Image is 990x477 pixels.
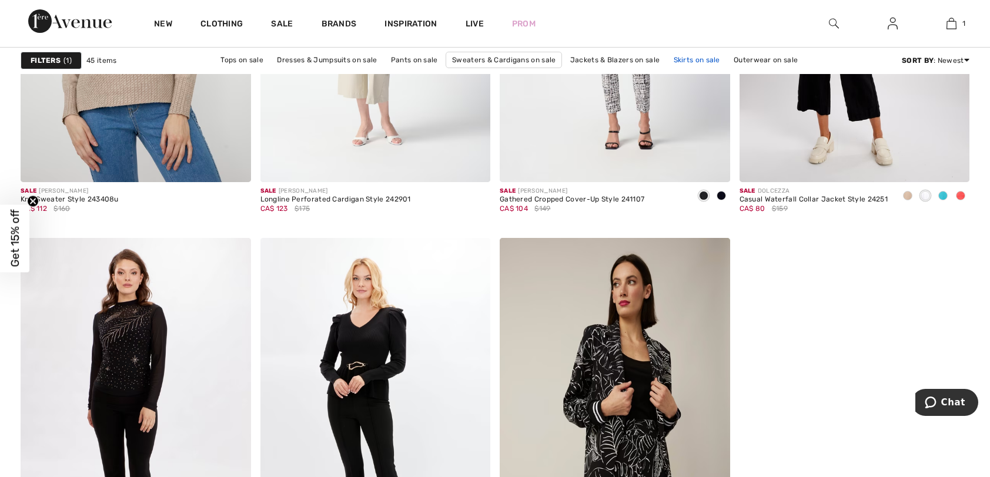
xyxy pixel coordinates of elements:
[668,52,726,68] a: Skirts on sale
[446,52,562,68] a: Sweaters & Cardigans on sale
[534,203,550,214] span: $149
[888,16,898,31] img: My Info
[31,55,61,66] strong: Filters
[384,19,437,31] span: Inspiration
[740,187,755,194] span: Sale
[922,16,980,31] a: 1
[902,55,969,66] div: : Newest
[713,187,730,206] div: Midnight Blue
[63,55,72,66] span: 1
[915,389,978,418] iframe: Opens a widget where you can chat to one of our agents
[21,196,119,204] div: Knit Sweater Style 243408u
[917,187,934,206] div: White
[21,187,36,194] span: Sale
[271,19,293,31] a: Sale
[27,196,39,207] button: Close teaser
[695,187,713,206] div: Black
[500,187,644,196] div: [PERSON_NAME]
[385,52,444,68] a: Pants on sale
[200,19,243,31] a: Clothing
[215,52,269,68] a: Tops on sale
[740,187,888,196] div: DOLCEZZA
[728,52,804,68] a: Outerwear on sale
[772,203,788,214] span: $159
[946,16,956,31] img: My Bag
[962,18,965,29] span: 1
[500,204,528,213] span: CA$ 104
[500,187,516,194] span: Sale
[829,16,839,31] img: search the website
[952,187,969,206] div: Coral
[500,196,644,204] div: Gathered Cropped Cover-Up Style 241107
[53,203,70,214] span: $160
[564,52,666,68] a: Jackets & Blazers on sale
[21,187,119,196] div: [PERSON_NAME]
[260,187,276,194] span: Sale
[740,196,888,204] div: Casual Waterfall Collar Jacket Style 24251
[466,18,484,30] a: Live
[154,19,172,31] a: New
[902,56,934,65] strong: Sort By
[295,203,310,214] span: $175
[86,55,116,66] span: 45 items
[260,204,288,213] span: CA$ 123
[28,9,112,33] img: 1ère Avenue
[260,196,411,204] div: Longline Perforated Cardigan Style 242901
[512,18,536,30] a: Prom
[260,187,411,196] div: [PERSON_NAME]
[271,52,383,68] a: Dresses & Jumpsuits on sale
[322,19,357,31] a: Brands
[8,210,22,267] span: Get 15% off
[21,204,47,213] span: CA$ 112
[934,187,952,206] div: Aqua
[878,16,907,31] a: Sign In
[740,204,765,213] span: CA$ 80
[899,187,917,206] div: Beige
